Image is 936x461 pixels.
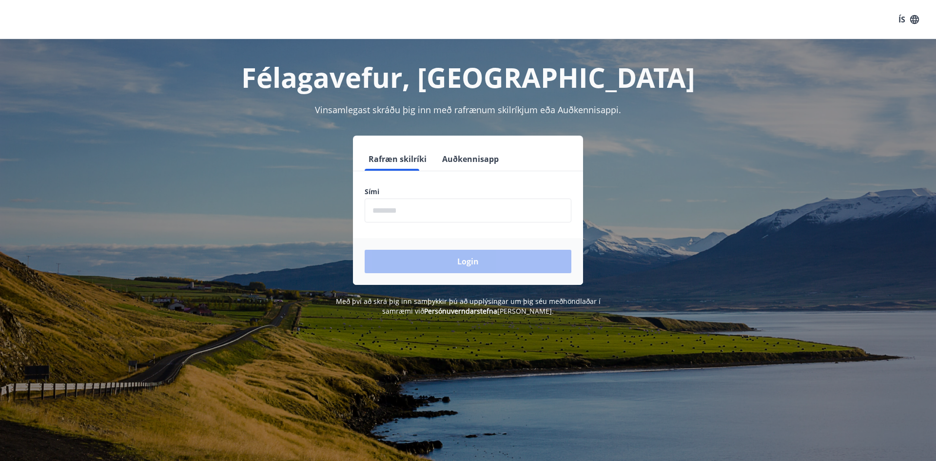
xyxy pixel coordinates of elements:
a: Persónuverndarstefna [424,306,497,316]
label: Sími [365,187,571,197]
button: Rafræn skilríki [365,147,430,171]
span: Vinsamlegast skráðu þig inn með rafrænum skilríkjum eða Auðkennisappi. [315,104,621,116]
h1: Félagavefur, [GEOGRAPHIC_DATA] [129,59,807,96]
button: ÍS [893,11,924,28]
span: Með því að skrá þig inn samþykkir þú að upplýsingar um þig séu meðhöndlaðar í samræmi við [PERSON... [336,297,601,316]
button: Auðkennisapp [438,147,503,171]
